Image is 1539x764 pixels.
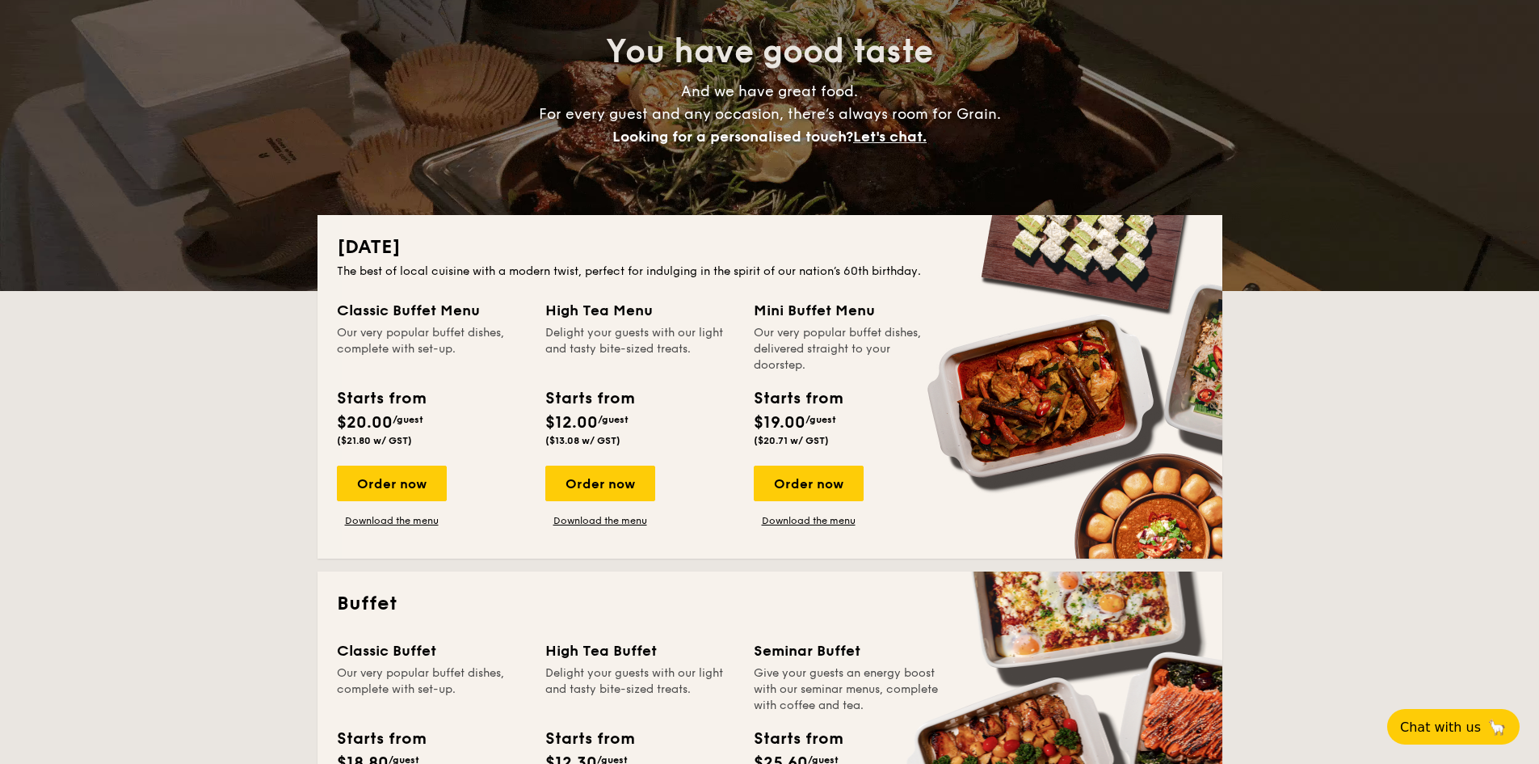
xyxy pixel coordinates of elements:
span: /guest [393,414,423,425]
a: Download the menu [754,514,864,527]
div: Our very popular buffet dishes, complete with set-up. [337,665,526,714]
span: /guest [598,414,629,425]
div: Starts from [337,727,425,751]
div: Starts from [337,386,425,411]
a: Download the menu [545,514,655,527]
div: Our very popular buffet dishes, complete with set-up. [337,325,526,374]
div: Mini Buffet Menu [754,299,943,322]
span: Looking for a personalised touch? [612,128,853,146]
div: Starts from [754,727,842,751]
h2: Buffet [337,591,1203,617]
span: ($13.08 w/ GST) [545,435,620,446]
div: Order now [545,466,655,501]
div: Order now [337,466,447,501]
div: Seminar Buffet [754,639,943,662]
span: Let's chat. [853,128,927,146]
div: Give your guests an energy boost with our seminar menus, complete with coffee and tea. [754,665,943,714]
div: Delight your guests with our light and tasty bite-sized treats. [545,665,734,714]
div: Order now [754,466,864,501]
div: High Tea Menu [545,299,734,322]
div: Classic Buffet [337,639,526,662]
span: Chat with us [1400,720,1481,735]
span: 🦙 [1487,718,1507,737]
span: ($20.71 w/ GST) [754,435,829,446]
span: $12.00 [545,413,598,433]
div: The best of local cuisine with a modern twist, perfect for indulging in the spirit of our nation’... [337,264,1203,280]
span: $20.00 [337,413,393,433]
span: And we have great food. For every guest and any occasion, there’s always room for Grain. [539,82,1001,146]
span: /guest [805,414,836,425]
div: High Tea Buffet [545,639,734,662]
h2: [DATE] [337,234,1203,260]
span: ($21.80 w/ GST) [337,435,412,446]
div: Starts from [545,386,633,411]
div: Classic Buffet Menu [337,299,526,322]
span: $19.00 [754,413,805,433]
div: Delight your guests with our light and tasty bite-sized treats. [545,325,734,374]
div: Starts from [545,727,633,751]
a: Download the menu [337,514,447,527]
div: Our very popular buffet dishes, delivered straight to your doorstep. [754,325,943,374]
span: You have good taste [606,32,933,71]
div: Starts from [754,386,842,411]
button: Chat with us🦙 [1387,709,1520,745]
